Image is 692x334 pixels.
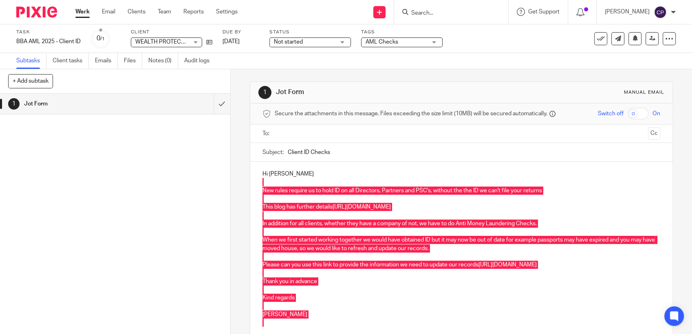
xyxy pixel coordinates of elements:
div: Manual email [624,89,664,96]
a: Files [124,53,142,69]
label: Tags [361,29,443,35]
a: Settings [216,8,238,16]
p: Please can you use this link to provide the information we need to update our records [262,261,660,269]
p: New rules require us to hold ID on all Directors, Partners and PSC's, without the the ID we can't... [262,187,660,195]
input: Search [410,10,484,17]
span: Get Support [528,9,560,15]
img: svg%3E [654,6,667,19]
p: [PERSON_NAME] [605,8,650,16]
button: + Add subtask [8,74,53,88]
p: This blog has further details [262,203,660,211]
a: Emails [95,53,118,69]
h1: Jot Form [276,88,479,97]
div: BBA AML 2025 - Client ID [16,37,81,46]
span: WEALTH PROTECTORS LTD - EMPOWERED FUNDING LTD [135,39,284,45]
span: [DATE] [223,39,240,44]
div: 0 [97,34,105,43]
span: AML Checks [366,39,398,45]
a: Audit logs [184,53,216,69]
span: On [652,110,660,118]
small: /1 [100,37,105,41]
a: Notes (0) [148,53,178,69]
button: Cc [648,127,660,140]
h1: Jot Form [24,98,145,110]
a: Work [75,8,90,16]
a: Reports [183,8,204,16]
a: Team [158,8,171,16]
p: In addition for all clients, whether they have a company of not, we have to do Anti Money Launder... [262,220,660,228]
p: When we first started working together we would have obtained ID but it may now be out of date fo... [262,236,660,253]
a: [URL][DOMAIN_NAME] [333,204,391,210]
a: [URL][DOMAIN_NAME] [478,262,537,268]
label: Status [269,29,351,35]
span: Secure the attachments in this message. Files exceeding the size limit (10MB) will be secured aut... [275,110,547,118]
label: Subject: [262,148,284,156]
a: Subtasks [16,53,46,69]
img: Pixie [16,7,57,18]
label: Client [131,29,212,35]
span: Switch off [598,110,624,118]
a: Client tasks [53,53,89,69]
label: To: [262,130,271,138]
p: Thank you in advance [262,277,660,286]
label: Due by [223,29,259,35]
a: Email [102,8,115,16]
p: [PERSON_NAME] [262,310,660,319]
label: Task [16,29,81,35]
p: Hi [PERSON_NAME] [262,170,660,178]
span: Not started [274,39,303,45]
div: 1 [8,98,20,110]
a: Clients [128,8,145,16]
p: Kind regards [262,294,660,302]
div: 1 [258,86,271,99]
